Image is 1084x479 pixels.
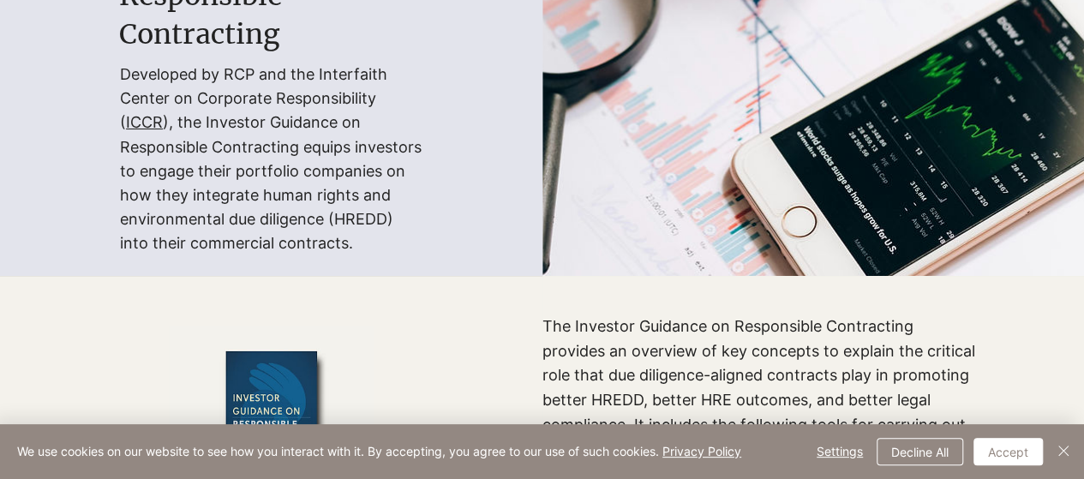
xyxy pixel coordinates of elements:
span: We use cookies on our website to see how you interact with it. By accepting, you agree to our use... [17,444,741,459]
p: Developed by RCP and the Interfaith Center on Corporate Responsibility ( ), the Investor Guidance... [120,63,423,255]
a: Privacy Policy [662,444,741,458]
span: Settings [817,439,863,464]
a: ICCR [126,113,163,131]
button: Decline All [877,438,963,465]
button: Close [1053,438,1074,465]
img: Close [1053,440,1074,461]
button: Accept [973,438,1043,465]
